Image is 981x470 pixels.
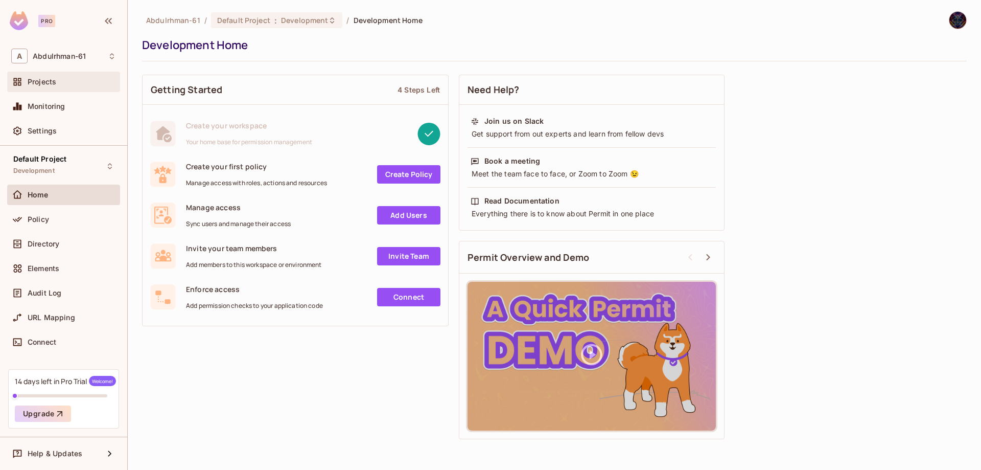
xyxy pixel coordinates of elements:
[471,169,713,179] div: Meet the team face to face, or Zoom to Zoom 😉
[28,338,56,346] span: Connect
[28,240,59,248] span: Directory
[15,406,71,422] button: Upgrade
[151,83,222,96] span: Getting Started
[377,206,440,225] a: Add Users
[484,116,544,126] div: Join us on Slack
[186,261,322,269] span: Add members to this workspace or environment
[33,52,86,60] span: Workspace: Abdulrhman-61
[949,12,966,29] img: Abdulrhman Althebeti
[146,15,200,25] span: the active workspace
[28,78,56,86] span: Projects
[186,243,322,253] span: Invite your team members
[274,16,277,25] span: :
[377,288,440,306] a: Connect
[468,83,520,96] span: Need Help?
[281,15,328,25] span: Development
[28,215,49,223] span: Policy
[11,49,28,63] span: A
[186,179,327,187] span: Manage access with roles, actions and resources
[471,209,713,219] div: Everything there is to know about Permit in one place
[186,220,291,228] span: Sync users and manage their access
[13,167,55,175] span: Development
[468,251,590,264] span: Permit Overview and Demo
[484,156,540,166] div: Book a meeting
[186,203,291,212] span: Manage access
[10,11,28,30] img: SReyMgAAAABJRU5ErkJggg==
[346,15,349,25] li: /
[15,376,116,386] div: 14 days left in Pro Trial
[186,138,312,146] span: Your home base for permission management
[204,15,207,25] li: /
[28,314,75,322] span: URL Mapping
[38,15,55,27] div: Pro
[28,264,59,273] span: Elements
[28,191,49,199] span: Home
[28,289,61,297] span: Audit Log
[28,127,57,135] span: Settings
[28,450,82,458] span: Help & Updates
[186,162,327,171] span: Create your first policy
[484,196,559,206] div: Read Documentation
[217,15,270,25] span: Default Project
[377,247,440,265] a: Invite Team
[186,121,312,130] span: Create your workspace
[186,302,323,310] span: Add permission checks to your application code
[354,15,423,25] span: Development Home
[377,165,440,184] a: Create Policy
[398,85,440,95] div: 4 Steps Left
[28,102,65,110] span: Monitoring
[89,376,116,386] span: Welcome!
[142,37,962,53] div: Development Home
[471,129,713,139] div: Get support from out experts and learn from fellow devs
[186,284,323,294] span: Enforce access
[13,155,66,163] span: Default Project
